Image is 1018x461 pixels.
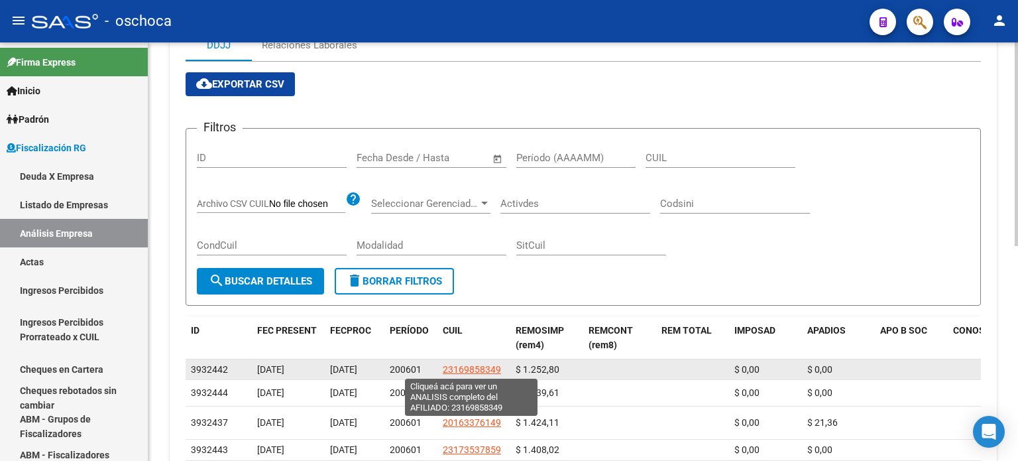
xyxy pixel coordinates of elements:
[207,38,231,52] div: DDJJ
[330,325,371,336] span: FECPROC
[7,55,76,70] span: Firma Express
[186,316,252,360] datatable-header-cell: ID
[729,316,802,360] datatable-header-cell: IMPOSAD
[443,387,501,398] span: 20108710552
[252,316,325,360] datatable-header-cell: FEC PRESENT
[516,387,559,398] span: $ 1.039,61
[257,364,284,375] span: [DATE]
[802,316,875,360] datatable-header-cell: APADIOS
[390,364,422,375] span: 200601
[330,417,357,428] span: [DATE]
[371,198,479,210] span: Seleccionar Gerenciador
[330,444,357,455] span: [DATE]
[875,316,948,360] datatable-header-cell: APO B SOC
[7,141,86,155] span: Fiscalización RG
[11,13,27,29] mat-icon: menu
[589,325,633,351] span: REMCONT (rem8)
[257,444,284,455] span: [DATE]
[516,444,559,455] span: $ 1.408,02
[807,444,832,455] span: $ 0,00
[973,416,1005,448] div: Open Intercom Messenger
[656,316,729,360] datatable-header-cell: REM TOTAL
[734,417,760,428] span: $ 0,00
[422,152,486,164] input: Fecha fin
[330,364,357,375] span: [DATE]
[209,273,225,289] mat-icon: search
[510,316,583,360] datatable-header-cell: REMOSIMP (rem4)
[443,364,501,375] span: 23169858349
[734,387,760,398] span: $ 0,00
[443,325,463,336] span: CUIL
[330,387,357,398] span: [DATE]
[186,72,295,96] button: Exportar CSV
[7,84,40,98] span: Inicio
[335,268,454,295] button: Borrar Filtros
[583,316,656,360] datatable-header-cell: REMCONT (rem8)
[196,78,284,90] span: Exportar CSV
[991,13,1007,29] mat-icon: person
[345,191,361,207] mat-icon: help
[196,76,212,92] mat-icon: cloud_download
[734,364,760,375] span: $ 0,00
[443,417,501,428] span: 20163376149
[7,112,49,127] span: Padrón
[807,387,832,398] span: $ 0,00
[257,417,284,428] span: [DATE]
[197,268,324,295] button: Buscar Detalles
[262,38,357,52] div: Relaciones Laborales
[953,325,985,336] span: CONOS
[357,152,410,164] input: Fecha inicio
[191,325,199,336] span: ID
[384,316,437,360] datatable-header-cell: PERÍODO
[516,364,559,375] span: $ 1.252,80
[437,316,510,360] datatable-header-cell: CUIL
[807,364,832,375] span: $ 0,00
[490,151,506,166] button: Open calendar
[209,275,312,287] span: Buscar Detalles
[197,198,269,209] span: Archivo CSV CUIL
[257,325,317,336] span: FEC PRESENT
[390,325,429,336] span: PERÍODO
[443,444,501,455] span: 23173537859
[347,275,442,287] span: Borrar Filtros
[880,325,927,336] span: APO B SOC
[390,417,422,428] span: 200601
[269,198,345,210] input: Archivo CSV CUIL
[516,325,564,351] span: REMOSIMP (rem4)
[807,417,838,428] span: $ 21,36
[390,387,422,398] span: 200602
[325,316,384,360] datatable-header-cell: FECPROC
[807,325,846,336] span: APADIOS
[734,325,775,336] span: IMPOSAD
[257,387,284,398] span: [DATE]
[197,118,243,137] h3: Filtros
[105,7,172,36] span: - oschoca
[191,417,228,428] span: 3932437
[734,444,760,455] span: $ 0,00
[516,417,559,428] span: $ 1.424,11
[390,444,422,455] span: 200601
[191,444,228,455] span: 3932443
[661,325,712,336] span: REM TOTAL
[347,273,363,289] mat-icon: delete
[191,364,228,375] span: 3932442
[191,387,228,398] span: 3932444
